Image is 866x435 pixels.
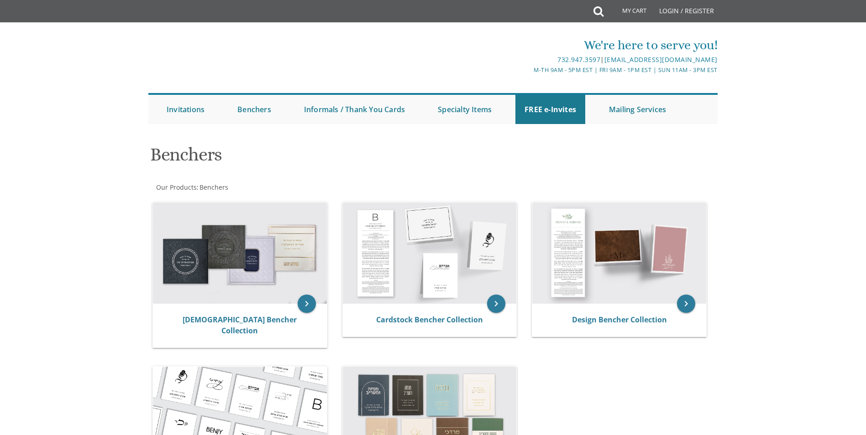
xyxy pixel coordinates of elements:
a: keyboard_arrow_right [677,295,695,313]
a: Informals / Thank You Cards [295,95,414,124]
a: Design Bencher Collection [572,315,667,325]
a: keyboard_arrow_right [487,295,505,313]
a: [EMAIL_ADDRESS][DOMAIN_NAME] [604,55,718,64]
a: Mailing Services [600,95,675,124]
a: Invitations [157,95,214,124]
h1: Benchers [150,145,523,171]
div: | [339,54,718,65]
img: Cardstock Bencher Collection [343,202,517,304]
div: We're here to serve you! [339,36,718,54]
div: M-Th 9am - 5pm EST | Fri 9am - 1pm EST | Sun 11am - 3pm EST [339,65,718,75]
a: Benchers [199,183,228,192]
div: : [148,183,433,192]
a: [DEMOGRAPHIC_DATA] Bencher Collection [183,315,297,336]
a: My Cart [603,1,653,24]
a: FREE e-Invites [515,95,585,124]
a: Our Products [155,183,197,192]
a: 732.947.3597 [557,55,600,64]
img: Design Bencher Collection [532,202,706,304]
a: Specialty Items [429,95,501,124]
a: keyboard_arrow_right [298,295,316,313]
a: Benchers [228,95,280,124]
img: Judaica Bencher Collection [153,202,327,304]
a: Cardstock Bencher Collection [376,315,483,325]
